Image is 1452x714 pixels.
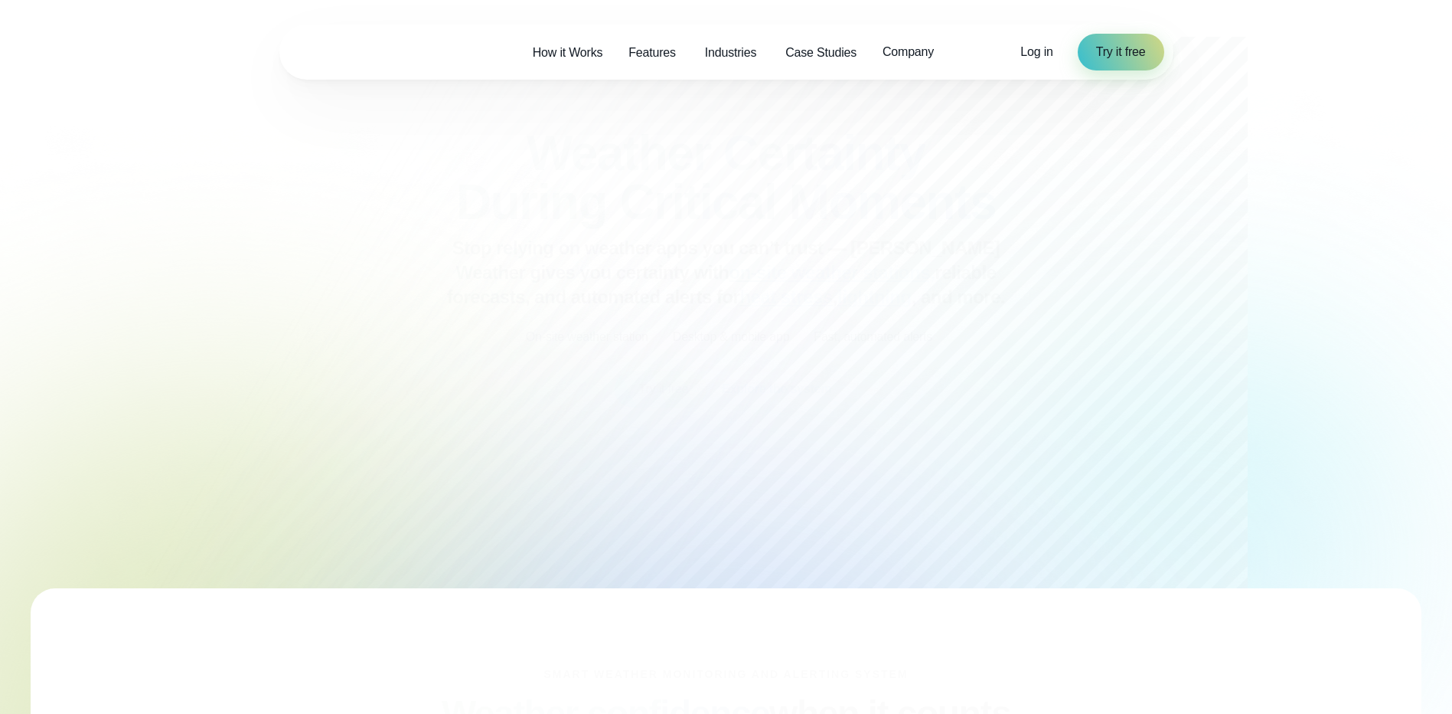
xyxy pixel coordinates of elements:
[785,44,857,62] span: Case Studies
[1020,45,1052,58] span: Log in
[1096,43,1146,61] span: Try it free
[705,44,756,62] span: Industries
[1078,34,1164,70] a: Try it free
[772,37,870,68] a: Case Studies
[1020,43,1052,61] a: Log in
[883,43,934,61] span: Company
[520,37,616,68] a: How it Works
[533,44,603,62] span: How it Works
[628,44,676,62] span: Features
